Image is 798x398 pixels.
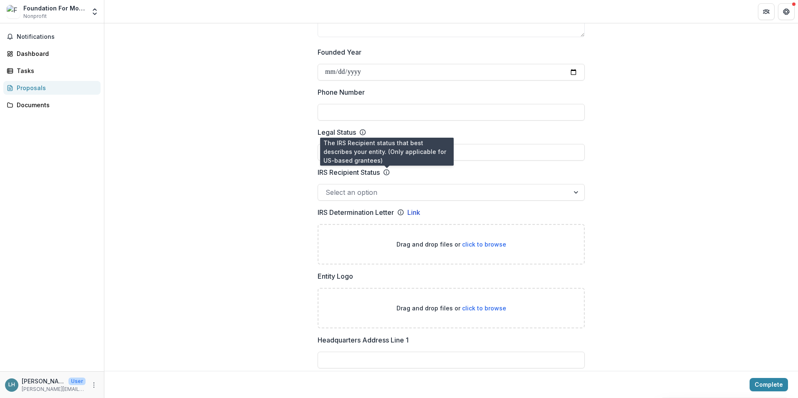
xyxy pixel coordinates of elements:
p: Founded Year [318,47,361,57]
a: Tasks [3,64,101,78]
button: Open entity switcher [89,3,101,20]
div: Foundation For Moral Law [23,4,86,13]
div: Tasks [17,66,94,75]
p: IRS Determination Letter [318,207,394,217]
div: Lonnie Hollon [8,382,15,388]
button: More [89,380,99,390]
p: Drag and drop files or [396,240,506,249]
span: click to browse [462,241,506,248]
p: User [68,378,86,385]
p: [PERSON_NAME][EMAIL_ADDRESS][DOMAIN_NAME] [22,385,86,393]
div: Documents [17,101,94,109]
p: Headquarters Address Line 1 [318,335,409,345]
a: Link [407,207,420,217]
button: Partners [758,3,775,20]
span: Nonprofit [23,13,47,20]
button: Complete [750,378,788,391]
a: Documents [3,98,101,112]
p: IRS Recipient Status [318,167,380,177]
div: Proposals [17,83,94,92]
p: [PERSON_NAME] [22,377,65,385]
a: Dashboard [3,47,101,60]
button: Notifications [3,30,101,43]
img: Foundation For Moral Law [7,5,20,18]
p: Legal Status [318,127,356,137]
span: click to browse [462,305,506,312]
p: Drag and drop files or [396,304,506,312]
span: Notifications [17,33,97,40]
div: Dashboard [17,49,94,58]
button: Get Help [778,3,795,20]
p: Entity Logo [318,271,353,281]
p: Phone Number [318,87,365,97]
a: Proposals [3,81,101,95]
